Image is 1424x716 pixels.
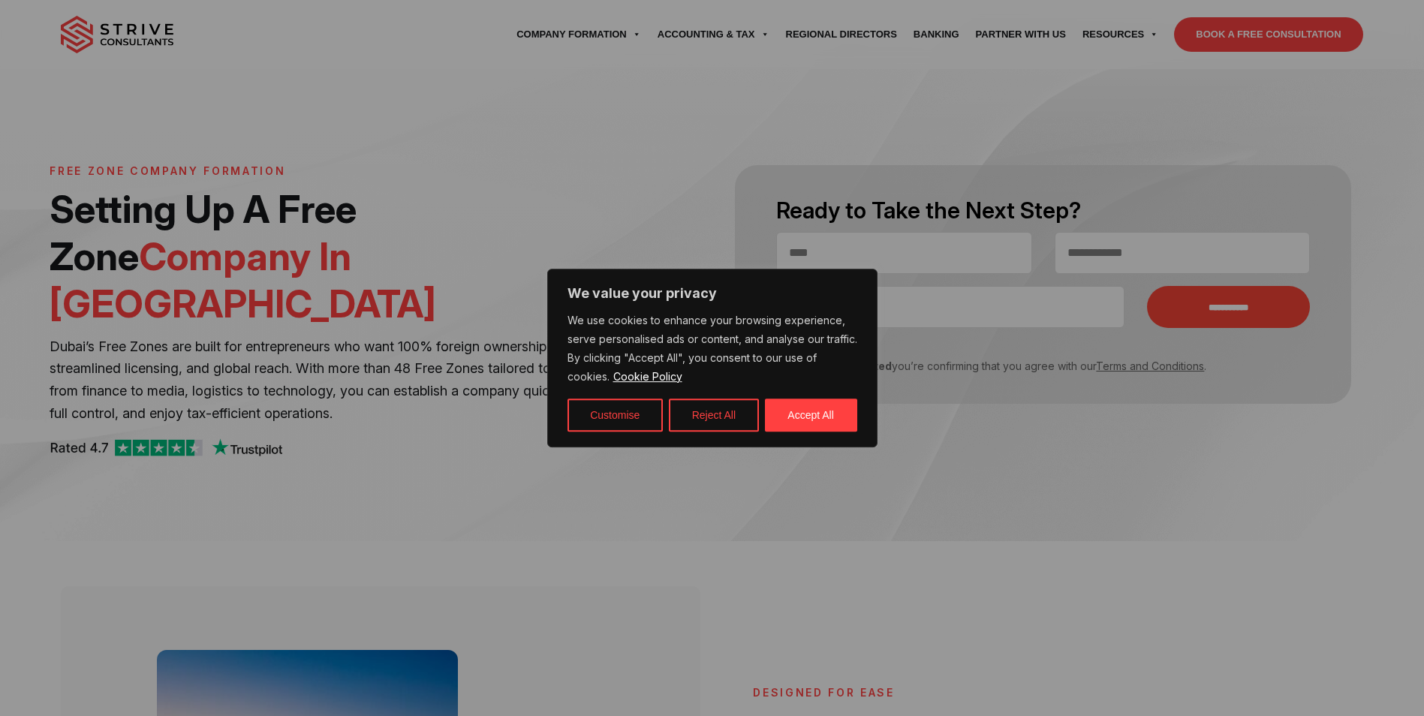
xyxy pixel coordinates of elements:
div: We value your privacy [547,269,878,447]
button: Customise [567,399,663,432]
button: Reject All [669,399,759,432]
p: We use cookies to enhance your browsing experience, serve personalised ads or content, and analys... [567,311,857,387]
a: Cookie Policy [613,369,683,384]
button: Accept All [765,399,857,432]
p: We value your privacy [567,284,857,302]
